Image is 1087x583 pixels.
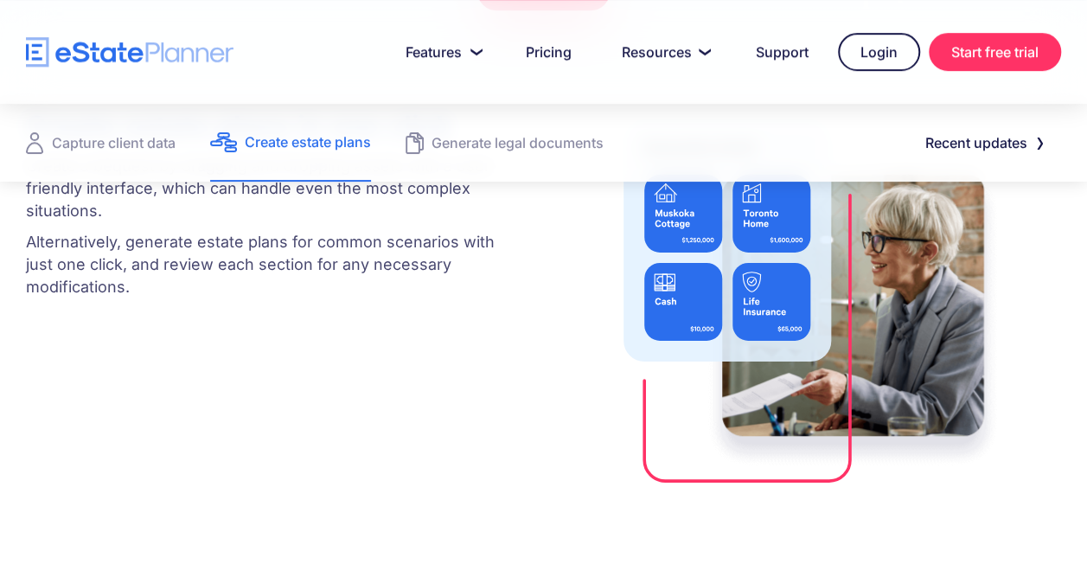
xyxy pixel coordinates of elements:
[406,104,604,182] a: Generate legal documents
[210,104,371,182] a: Create estate plans
[601,35,726,69] a: Resources
[929,33,1061,71] a: Start free trial
[838,33,920,71] a: Login
[735,35,829,69] a: Support
[26,155,513,222] p: Create a bequest by dragging and dropping assets with a user-friendly interface, which can handle...
[26,37,233,67] a: home
[245,130,371,154] div: Create estate plans
[432,131,604,155] div: Generate legal documents
[52,131,176,155] div: Capture client data
[26,231,513,298] p: Alternatively, generate estate plans for common scenarios with just one click, and review each se...
[26,104,176,182] a: Capture client data
[385,35,496,69] a: Features
[925,131,1027,155] div: Recent updates
[905,125,1061,160] a: Recent updates
[505,35,592,69] a: Pricing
